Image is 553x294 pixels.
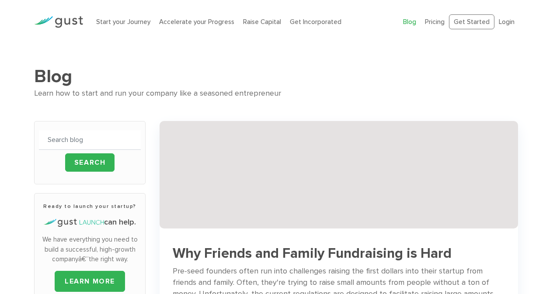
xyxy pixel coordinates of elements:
[65,153,115,172] input: Search
[39,217,141,228] h4: can help.
[34,66,519,87] h1: Blog
[425,18,445,26] a: Pricing
[243,18,281,26] a: Raise Capital
[34,87,519,100] div: Learn how to start and run your company like a seasoned entrepreneur
[55,271,125,292] a: LEARN MORE
[159,18,234,26] a: Accelerate your Progress
[34,16,83,28] img: Gust Logo
[173,246,505,261] h3: Why Friends and Family Fundraising is Hard
[96,18,150,26] a: Start your Journey
[39,235,141,264] p: We have everything you need to build a successful, high-growth companyâ€”the right way.
[449,14,494,30] a: Get Started
[499,18,515,26] a: Login
[403,18,416,26] a: Blog
[290,18,341,26] a: Get Incorporated
[39,202,141,210] h3: Ready to launch your startup?
[39,130,141,150] input: Search blog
